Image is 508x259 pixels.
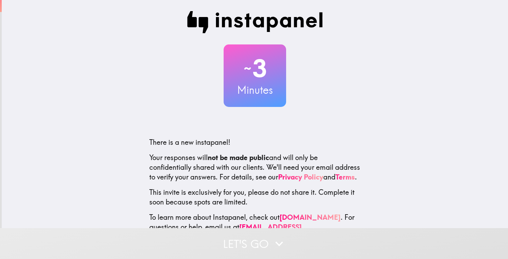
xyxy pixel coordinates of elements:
[149,187,360,207] p: This invite is exclusively for you, please do not share it. Complete it soon because spots are li...
[335,173,355,181] a: Terms
[280,213,341,222] a: [DOMAIN_NAME]
[149,138,230,147] span: There is a new instapanel!
[224,83,286,97] h3: Minutes
[208,153,269,162] b: not be made public
[243,58,252,79] span: ~
[278,173,323,181] a: Privacy Policy
[149,153,360,182] p: Your responses will and will only be confidentially shared with our clients. We'll need your emai...
[187,11,323,33] img: Instapanel
[149,212,360,242] p: To learn more about Instapanel, check out . For questions or help, email us at .
[224,54,286,83] h2: 3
